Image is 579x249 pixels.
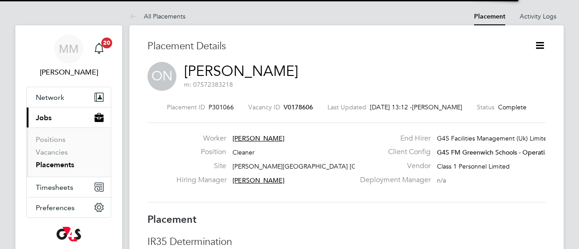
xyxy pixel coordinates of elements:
a: Placement [474,13,505,20]
label: Status [477,103,494,111]
label: Position [176,147,226,157]
img: g4s-logo-retina.png [57,227,81,241]
a: MM[PERSON_NAME] [26,34,111,78]
h3: Placement Details [147,40,521,53]
label: Site [176,161,226,171]
span: V0178606 [284,103,313,111]
a: Placements [36,160,74,169]
a: All Placements [129,12,185,20]
label: End Hirer [355,134,431,143]
span: Cleaner [233,148,255,156]
span: Network [36,93,64,102]
span: Jobs [36,113,52,122]
span: 20 [101,38,112,48]
span: [PERSON_NAME] [233,134,285,142]
a: Positions [36,135,66,144]
span: MM [59,43,79,55]
button: Network [27,87,111,107]
label: Vacancy ID [248,103,280,111]
label: Client Config [355,147,431,157]
a: [PERSON_NAME] [184,62,298,80]
span: Timesheets [36,183,73,192]
span: [PERSON_NAME][GEOGRAPHIC_DATA] [GEOGRAPHIC_DATA] [233,162,415,170]
b: Placement [147,213,197,226]
label: Deployment Manager [355,175,431,185]
span: [DATE] 13:12 - [370,103,412,111]
label: Hiring Manager [176,175,226,185]
span: G4S Facilities Management (Uk) Limited [437,134,551,142]
span: [PERSON_NAME] [412,103,462,111]
span: [PERSON_NAME] [233,176,285,184]
a: Activity Logs [520,12,556,20]
label: Vendor [355,161,431,171]
button: Jobs [27,108,111,127]
span: Preferences [36,203,75,212]
label: Last Updated [327,103,366,111]
span: m: 07572383218 [184,80,233,89]
button: Timesheets [27,177,111,197]
div: Jobs [27,127,111,177]
label: Worker [176,134,226,143]
span: ON [147,62,176,91]
span: n/a [437,176,446,184]
button: Preferences [27,197,111,217]
span: Class 1 Personnel Limited [437,162,510,170]
span: Complete [498,103,527,111]
span: G4S FM Greenwich Schools - Operati… [437,148,551,156]
h3: IR35 Determination [147,235,546,249]
span: P301066 [209,103,234,111]
a: Go to home page [26,227,111,241]
a: 20 [90,34,108,63]
span: Monique Maussant [26,67,111,78]
label: Placement ID [167,103,205,111]
a: Vacancies [36,148,68,156]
